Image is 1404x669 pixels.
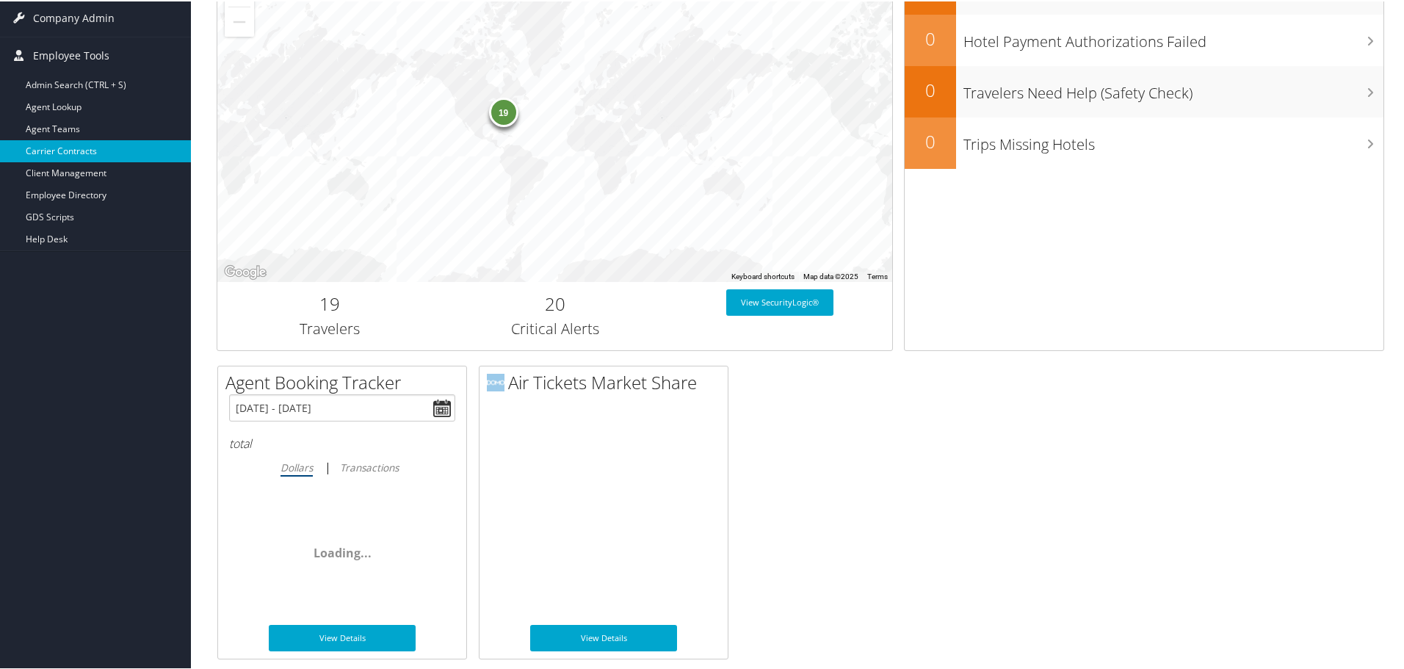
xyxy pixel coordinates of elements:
[905,13,1383,65] a: 0Hotel Payment Authorizations Failed
[221,261,269,281] a: Open this area in Google Maps (opens a new window)
[905,116,1383,167] a: 0Trips Missing Hotels
[726,288,833,314] a: View SecurityLogic®
[731,270,795,281] button: Keyboard shortcuts
[314,543,372,560] span: Loading...
[33,36,109,73] span: Employee Tools
[963,23,1383,51] h3: Hotel Payment Authorizations Failed
[803,271,858,279] span: Map data ©2025
[905,65,1383,116] a: 0Travelers Need Help (Safety Check)
[905,128,956,153] h2: 0
[488,96,518,126] div: 19
[340,459,399,473] i: Transactions
[963,74,1383,102] h3: Travelers Need Help (Safety Check)
[453,317,656,338] h3: Critical Alerts
[487,369,728,394] h2: Air Tickets Market Share
[269,623,416,650] a: View Details
[963,126,1383,153] h3: Trips Missing Hotels
[867,271,888,279] a: Terms (opens in new tab)
[530,623,677,650] a: View Details
[487,372,504,390] img: domo-logo.png
[229,434,455,450] h6: total
[225,6,254,35] button: Zoom out
[281,459,313,473] i: Dollars
[905,76,956,101] h2: 0
[225,369,466,394] h2: Agent Booking Tracker
[453,290,656,315] h2: 20
[221,261,269,281] img: Google
[905,25,956,50] h2: 0
[228,317,431,338] h3: Travelers
[229,457,455,475] div: |
[228,290,431,315] h2: 19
